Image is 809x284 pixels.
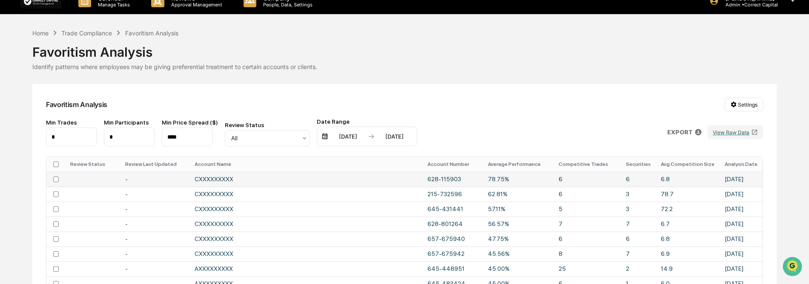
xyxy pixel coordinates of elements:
td: 645-448951 [422,261,483,276]
th: Review Last Updated [120,157,189,172]
td: 78.7 [656,187,720,202]
td: 7 [554,217,621,232]
span: Preclearance [17,107,55,116]
td: 6.8 [656,232,720,246]
td: 47.75% [483,232,553,246]
td: - [120,187,189,202]
th: Average Performance [483,157,553,172]
p: Admin • Correct Capital [719,2,779,8]
td: 6 [554,187,621,202]
div: Start new chat [29,65,140,74]
div: 🖐️ [9,108,15,115]
th: Competitive Trades [554,157,621,172]
td: 6.7 [656,217,720,232]
a: 🔎Data Lookup [5,120,57,136]
td: 78.75% [483,172,553,187]
div: Date Range [317,118,417,125]
div: Home [32,29,49,37]
td: - [120,232,189,246]
td: 25 [554,261,621,276]
td: 6 [554,232,621,246]
span: Data Lookup [17,124,54,132]
td: 62.81% [483,187,553,202]
th: Review Status [65,157,120,172]
td: 657-675940 [422,232,483,246]
td: [DATE] [720,261,763,276]
td: [DATE] [720,217,763,232]
img: arrow right [368,133,375,140]
td: [DATE] [720,202,763,217]
div: Favoritism Analysis [46,100,107,109]
td: 628-115903 [422,172,483,187]
td: 72.2 [656,202,720,217]
button: Start new chat [145,68,155,78]
p: How can we help? [9,18,155,32]
td: CXXXXXXXXX [189,217,422,232]
div: We're available if you need us! [29,74,108,81]
td: 3 [621,202,656,217]
td: - [120,217,189,232]
td: 6 [621,172,656,187]
p: Approval Management [164,2,227,8]
td: - [120,261,189,276]
td: - [120,202,189,217]
td: 7 [621,217,656,232]
td: [DATE] [720,246,763,261]
td: 628-801264 [422,217,483,232]
td: 14.9 [656,261,720,276]
td: CXXXXXXXXX [189,246,422,261]
th: Avg Competition Size [656,157,720,172]
td: - [120,246,189,261]
span: Pylon [85,145,103,151]
th: Account Number [422,157,483,172]
div: [DATE] [330,133,366,140]
button: Settings [725,98,763,111]
td: 56.57% [483,217,553,232]
td: 3 [621,187,656,202]
p: Manage Tasks [91,2,134,8]
th: Account Name [189,157,422,172]
td: [DATE] [720,187,763,202]
td: 5 [554,202,621,217]
td: CXXXXXXXXX [189,232,422,246]
td: 657-675942 [422,246,483,261]
td: 8 [554,246,621,261]
td: 7 [621,246,656,261]
button: View Raw Data [708,125,763,139]
div: Trade Compliance [61,29,112,37]
div: Review Status [225,122,310,128]
p: EXPORT [667,129,693,136]
td: [DATE] [720,232,763,246]
td: 215-732596 [422,187,483,202]
td: 45.00% [483,261,553,276]
td: 2 [621,261,656,276]
div: Min Participants [104,119,155,126]
span: Attestations [70,107,106,116]
td: 645-431441 [422,202,483,217]
p: People, Data, Settings [256,2,317,8]
div: 🗄️ [62,108,69,115]
td: 6.9 [656,246,720,261]
div: Min Trades [46,119,97,126]
div: [DATE] [376,133,413,140]
td: CXXXXXXXXX [189,187,422,202]
td: 45.56% [483,246,553,261]
td: CXXXXXXXXX [189,172,422,187]
td: - [120,172,189,187]
div: 🔎 [9,125,15,131]
td: 57.11% [483,202,553,217]
img: 1746055101610-c473b297-6a78-478c-a979-82029cc54cd1 [9,65,24,81]
iframe: Open customer support [782,256,805,279]
th: Analysis Date [720,157,763,172]
a: 🗄️Attestations [58,104,109,119]
td: 6 [621,232,656,246]
td: CXXXXXXXXX [189,202,422,217]
td: 6 [554,172,621,187]
a: 🖐️Preclearance [5,104,58,119]
td: 6.8 [656,172,720,187]
th: Securities [621,157,656,172]
div: Identify patterns where employees may be giving preferential treatment to certain accounts or cli... [32,63,777,70]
